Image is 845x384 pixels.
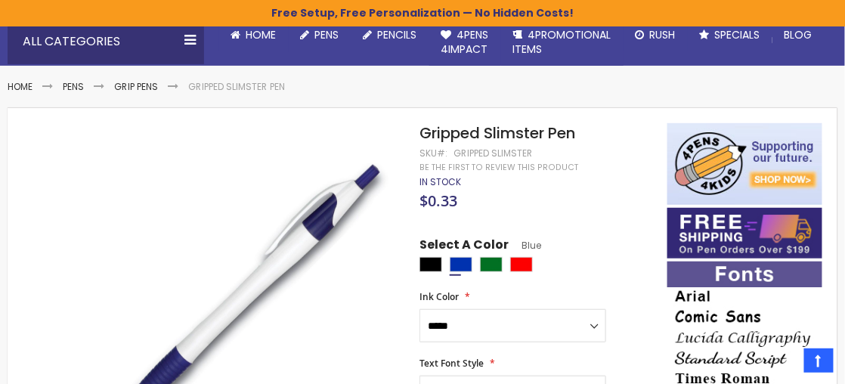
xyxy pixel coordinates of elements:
img: 4pens 4 kids [667,123,822,205]
div: Green [480,257,503,272]
li: Gripped Slimster Pen [188,81,285,93]
span: Pencils [378,27,417,42]
div: Gripped Slimster [453,147,533,159]
a: Pens [63,80,84,93]
div: Blue [450,257,472,272]
span: Blue [509,239,541,252]
span: Gripped Slimster Pen [419,122,575,144]
span: Ink Color [419,290,459,303]
div: Red [510,257,533,272]
a: Be the first to review this product [419,162,578,173]
a: Specials [688,19,772,51]
img: Free shipping on orders over $199 [667,208,822,259]
span: Select A Color [419,237,509,257]
a: Pencils [351,19,429,51]
span: 4Pens 4impact [441,27,489,57]
a: Grip Pens [114,80,158,93]
span: Specials [715,27,760,42]
a: Blog [772,19,825,51]
a: Pens [289,19,351,51]
iframe: Google Customer Reviews [720,343,845,384]
div: All Categories [8,19,204,64]
div: Black [419,257,442,272]
div: Availability [419,176,461,188]
span: Rush [650,27,676,42]
span: Home [246,27,277,42]
a: Rush [624,19,688,51]
a: 4Pens4impact [429,19,501,66]
strong: SKU [419,147,447,159]
span: 4PROMOTIONAL ITEMS [513,27,611,57]
span: $0.33 [419,190,457,211]
span: In stock [419,175,461,188]
a: Home [219,19,289,51]
a: 4PROMOTIONALITEMS [501,19,624,66]
span: Blog [785,27,812,42]
span: Text Font Style [419,357,484,370]
span: Pens [315,27,339,42]
a: Home [8,80,32,93]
